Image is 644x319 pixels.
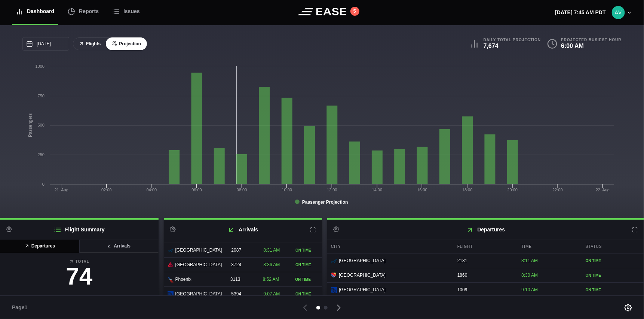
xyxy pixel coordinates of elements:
div: City [327,240,452,253]
text: 12:00 [327,188,337,192]
span: 9:10 AM [521,287,538,292]
span: Phoenix [175,276,191,283]
div: Status [582,240,644,253]
tspan: 22. Aug [596,188,610,192]
span: [GEOGRAPHIC_DATA] [175,291,222,297]
text: 06:00 [191,188,202,192]
tspan: Passenger Projection [302,200,348,205]
text: 1000 [36,64,45,69]
tspan: Passengers [28,113,33,137]
text: 16:00 [417,188,428,192]
div: 3113 [227,272,257,286]
div: ON TIME [295,291,318,297]
div: ON TIME [586,273,640,278]
div: ON TIME [586,258,640,264]
img: 9eca6f7b035e9ca54b5c6e3bab63db89 [612,6,625,19]
span: [GEOGRAPHIC_DATA] [175,247,222,253]
text: 14:00 [372,188,383,192]
span: 8:52 AM [263,277,279,282]
span: 8:31 AM [263,247,280,253]
text: 18:00 [462,188,473,192]
div: Flight [454,240,516,253]
div: 3724 [227,258,258,272]
tspan: 21. Aug [54,188,68,192]
span: [GEOGRAPHIC_DATA] [175,261,222,268]
h2: Departures [327,220,644,240]
text: 0 [42,182,45,186]
div: ON TIME [295,247,318,253]
span: [GEOGRAPHIC_DATA] [339,286,386,293]
b: Daily Total Projection [484,37,541,42]
button: Flights [73,37,107,51]
text: 08:00 [237,188,247,192]
div: Time [518,240,580,253]
text: 22:00 [552,188,563,192]
button: Projection [106,37,147,51]
div: 1009 [454,283,516,297]
b: Projected Busiest Hour [561,37,622,42]
a: Total74 [6,259,153,292]
span: 8:30 AM [521,273,538,278]
span: 8:11 AM [521,258,538,263]
div: ON TIME [295,262,318,268]
text: 20:00 [507,188,518,192]
div: 1860 [454,268,516,282]
span: 9:07 AM [263,291,280,297]
h2: Arrivals [164,220,322,240]
text: 10:00 [282,188,292,192]
b: 6:00 AM [561,43,584,49]
div: 2087 [227,243,258,257]
text: 02:00 [101,188,112,192]
button: Arrivals [79,240,159,253]
span: [GEOGRAPHIC_DATA] [339,272,386,279]
text: 04:00 [147,188,157,192]
div: ON TIME [295,277,318,282]
h3: 74 [6,264,153,288]
button: 5 [350,7,359,16]
span: [GEOGRAPHIC_DATA] [339,257,386,264]
b: Total [6,259,153,264]
text: 750 [38,94,45,98]
input: mm/dd/yyyy [22,37,69,51]
p: [DATE] 7:45 AM PDT [555,9,606,16]
div: 5394 [227,287,258,301]
text: 250 [38,152,45,157]
div: ON TIME [586,287,640,293]
b: 7,674 [484,43,499,49]
span: Page 1 [12,304,31,312]
span: 8:36 AM [263,262,280,267]
text: 500 [38,123,45,127]
div: 2131 [454,253,516,268]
